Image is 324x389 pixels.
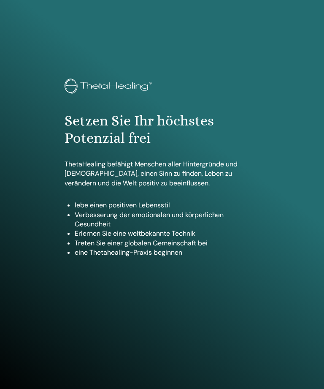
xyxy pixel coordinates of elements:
li: eine Thetahealing-Praxis beginnen [75,248,259,257]
li: Verbesserung der emotionalen und körperlichen Gesundheit [75,210,259,229]
li: Treten Sie einer globalen Gemeinschaft bei [75,239,259,248]
p: ThetaHealing befähigt Menschen aller Hintergründe und [DEMOGRAPHIC_DATA], einen Sinn zu finden, L... [65,160,259,188]
li: Erlernen Sie eine weltbekannte Technik [75,229,259,238]
h1: Setzen Sie Ihr höchstes Potenzial frei [65,112,259,147]
li: lebe einen positiven Lebensstil [75,201,259,210]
